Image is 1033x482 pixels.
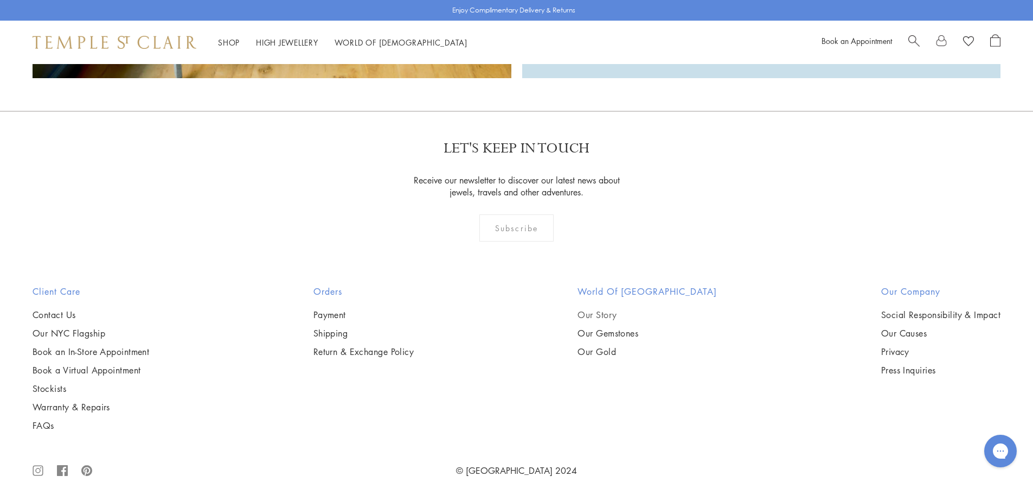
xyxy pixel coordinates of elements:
a: Payment [313,309,414,321]
iframe: Gorgias live chat messenger [979,431,1022,471]
a: ShopShop [218,37,240,48]
a: High JewelleryHigh Jewellery [256,37,318,48]
a: Book an Appointment [822,35,892,46]
h2: Client Care [33,285,149,298]
a: Our Causes [881,327,1000,339]
h2: Orders [313,285,414,298]
a: World of [DEMOGRAPHIC_DATA]World of [DEMOGRAPHIC_DATA] [335,37,467,48]
a: Book a Virtual Appointment [33,364,149,376]
h2: World of [GEOGRAPHIC_DATA] [578,285,717,298]
p: Enjoy Complimentary Delivery & Returns [452,5,575,16]
a: Contact Us [33,309,149,321]
a: Privacy [881,346,1000,358]
a: View Wishlist [963,34,974,50]
a: Stockists [33,383,149,395]
p: LET'S KEEP IN TOUCH [444,139,589,158]
a: FAQs [33,420,149,432]
a: Our Story [578,309,717,321]
p: Receive our newsletter to discover our latest news about jewels, travels and other adventures. [407,174,626,198]
div: Subscribe [479,214,554,242]
a: Search [908,34,920,50]
a: Book an In-Store Appointment [33,346,149,358]
a: Shipping [313,327,414,339]
a: Press Inquiries [881,364,1000,376]
a: Our Gemstones [578,327,717,339]
a: Our NYC Flagship [33,327,149,339]
a: Social Responsibility & Impact [881,309,1000,321]
a: Open Shopping Bag [990,34,1000,50]
img: Temple St. Clair [33,36,196,49]
a: © [GEOGRAPHIC_DATA] 2024 [456,465,577,477]
a: Warranty & Repairs [33,401,149,413]
h2: Our Company [881,285,1000,298]
a: Our Gold [578,346,717,358]
nav: Main navigation [218,36,467,49]
a: Return & Exchange Policy [313,346,414,358]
